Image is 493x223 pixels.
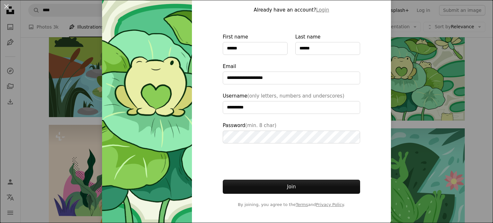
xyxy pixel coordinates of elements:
[223,202,360,208] span: By joining, you agree to the and .
[223,63,360,84] label: Email
[247,93,344,99] span: (only letters, numbers and underscores)
[223,33,288,55] label: First name
[223,122,360,143] label: Password
[316,202,344,207] a: Privacy Policy
[223,180,360,194] button: Join
[295,33,360,55] label: Last name
[223,72,360,84] input: Email
[296,202,308,207] a: Terms
[245,123,276,128] span: (min. 8 char)
[295,42,360,55] input: Last name
[316,6,329,14] button: Login
[223,101,360,114] input: Username(only letters, numbers and underscores)
[223,6,360,14] p: Already have an account?
[223,131,360,143] input: Password(min. 8 char)
[223,92,360,114] label: Username
[223,42,288,55] input: First name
